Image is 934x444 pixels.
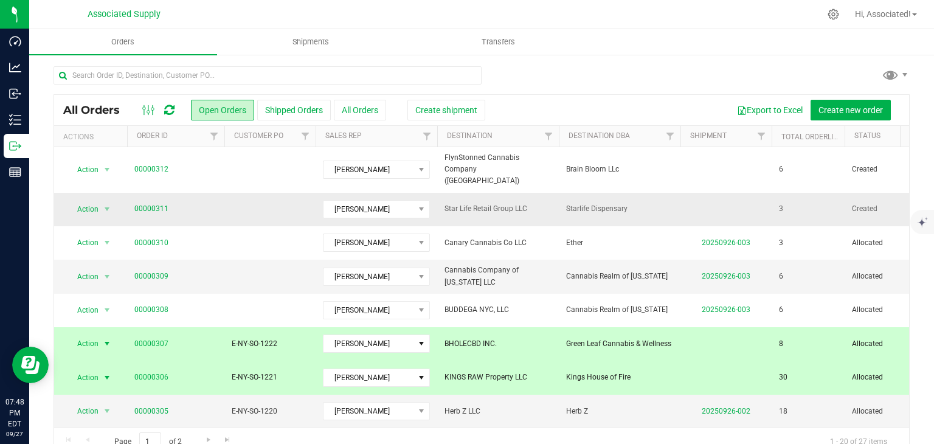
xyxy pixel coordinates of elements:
span: E-NY-SO-1221 [232,372,308,383]
span: Create shipment [415,105,477,115]
span: Action [66,302,99,319]
span: Associated Supply [88,9,161,19]
button: Create shipment [407,100,485,120]
a: Sales Rep [325,131,362,140]
span: Create new order [818,105,883,115]
a: 20250926-002 [702,407,750,415]
span: Orders [95,36,151,47]
button: All Orders [334,100,386,120]
span: select [100,403,115,420]
span: [PERSON_NAME] [323,234,414,251]
a: 20250926-003 [702,305,750,314]
a: Order ID [137,131,168,140]
span: select [100,161,115,178]
a: Filter [539,126,559,147]
span: [PERSON_NAME] [323,201,414,218]
span: Shipments [276,36,345,47]
span: Action [66,234,99,251]
span: Brain Bloom LLc [566,164,673,175]
p: 09/27 [5,429,24,439]
span: 30 [779,372,787,383]
span: Allocated [852,338,929,350]
span: 6 [779,271,783,282]
inline-svg: Dashboard [9,35,21,47]
span: [PERSON_NAME] [323,403,414,420]
span: Action [66,403,99,420]
span: Action [66,201,99,218]
span: Ether [566,237,673,249]
span: BHOLECBD INC. [445,338,552,350]
span: Herb Z LLC [445,406,552,417]
span: E-NY-SO-1220 [232,406,308,417]
div: Actions [63,133,122,141]
span: Green Leaf Cannabis & Wellness [566,338,673,350]
button: Open Orders [191,100,254,120]
span: select [100,302,115,319]
inline-svg: Reports [9,166,21,178]
span: All Orders [63,103,132,117]
a: 00000309 [134,271,168,282]
span: Action [66,161,99,178]
span: 18 [779,406,787,417]
button: Create new order [811,100,891,120]
span: [PERSON_NAME] [323,369,414,386]
span: Allocated [852,304,929,316]
a: Total Orderlines [781,133,847,141]
a: 00000305 [134,406,168,417]
span: [PERSON_NAME] [323,302,414,319]
span: Hi, Associated! [855,9,911,19]
a: Customer PO [234,131,283,140]
span: Kings House of Fire [566,372,673,383]
inline-svg: Analytics [9,61,21,74]
inline-svg: Outbound [9,140,21,152]
span: Created [852,203,929,215]
div: Manage settings [826,9,841,20]
span: 8 [779,338,783,350]
button: Shipped Orders [257,100,331,120]
span: select [100,234,115,251]
a: 00000310 [134,237,168,249]
span: Created [852,164,929,175]
iframe: Resource center [12,347,49,383]
span: select [100,335,115,352]
span: select [100,201,115,218]
span: select [100,369,115,386]
span: 6 [779,164,783,175]
span: Action [66,268,99,285]
a: Filter [660,126,680,147]
span: Allocated [852,406,929,417]
a: 00000308 [134,304,168,316]
span: Allocated [852,271,929,282]
a: 00000306 [134,372,168,383]
span: E-NY-SO-1222 [232,338,308,350]
span: 6 [779,304,783,316]
inline-svg: Inbound [9,88,21,100]
a: Filter [417,126,437,147]
a: 00000307 [134,338,168,350]
p: 07:48 PM EDT [5,397,24,429]
input: Search Order ID, Destination, Customer PO... [54,66,482,85]
span: BUDDEGA NYC, LLC [445,304,552,316]
span: Starlife Dispensary [566,203,673,215]
a: Status [854,131,880,140]
a: Destination DBA [569,131,630,140]
a: Shipment [690,131,727,140]
a: Shipments [217,29,405,55]
inline-svg: Inventory [9,114,21,126]
span: Allocated [852,237,929,249]
span: [PERSON_NAME] [323,268,414,285]
span: Cannabis Realm of [US_STATE] [566,304,673,316]
span: Cannabis Company of [US_STATE] LLC [445,265,552,288]
a: Filter [752,126,772,147]
span: [PERSON_NAME] [323,335,414,352]
a: Orders [29,29,217,55]
a: Transfers [404,29,592,55]
span: Allocated [852,372,929,383]
a: 00000311 [134,203,168,215]
a: 20250926-003 [702,238,750,247]
a: 00000312 [134,164,168,175]
span: Canary Cannabis Co LLC [445,237,552,249]
a: Filter [204,126,224,147]
span: Herb Z [566,406,673,417]
span: FlynStonned Cannabis Company ([GEOGRAPHIC_DATA]) [445,152,552,187]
